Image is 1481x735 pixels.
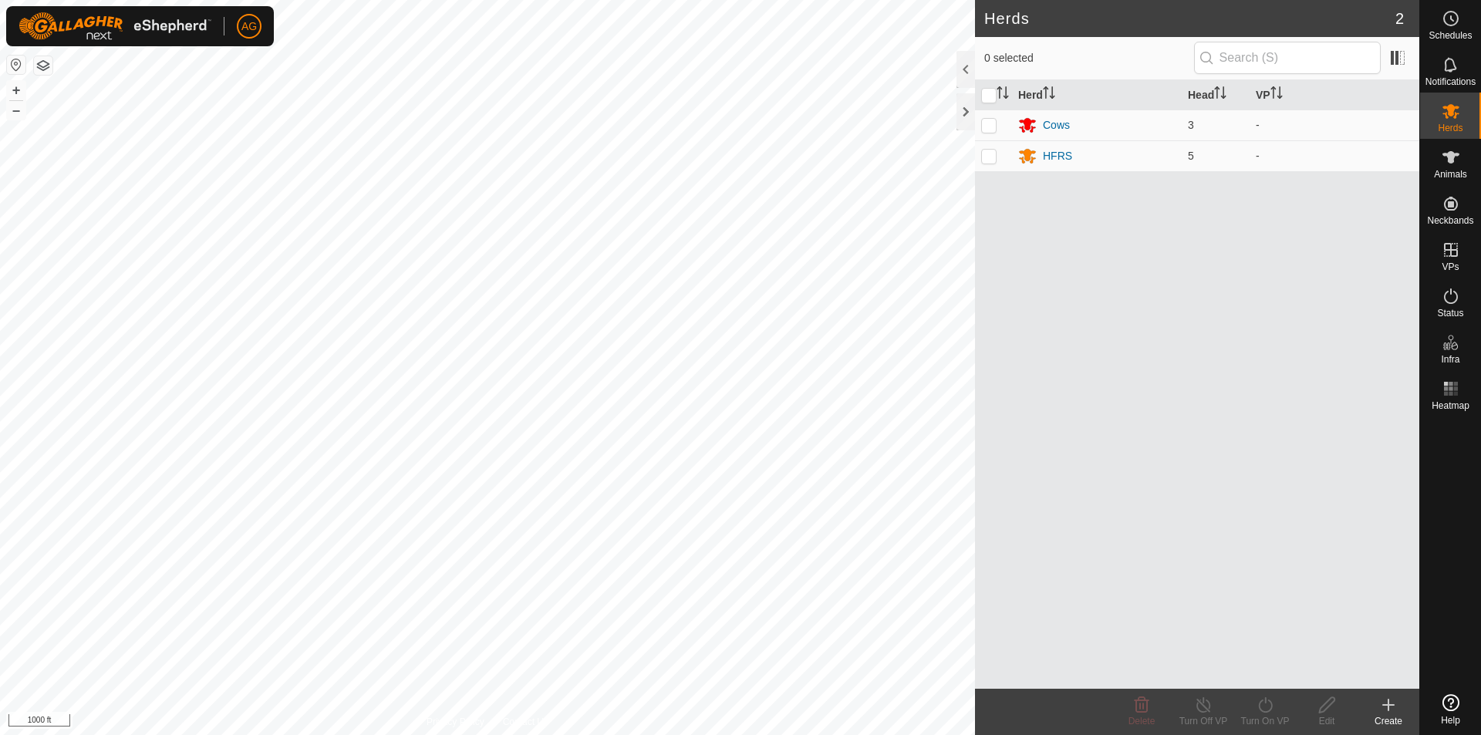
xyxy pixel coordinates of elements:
div: Turn On VP [1234,714,1296,728]
div: Edit [1296,714,1358,728]
span: 3 [1188,119,1194,131]
p-sorticon: Activate to sort [1043,89,1055,101]
span: VPs [1442,262,1459,271]
span: Herds [1438,123,1462,133]
td: - [1250,110,1419,140]
td: - [1250,140,1419,171]
a: Privacy Policy [427,715,484,729]
button: Map Layers [34,56,52,75]
th: Herd [1012,80,1182,110]
span: 2 [1395,7,1404,30]
th: VP [1250,80,1419,110]
span: Delete [1128,716,1155,727]
span: Heatmap [1432,401,1469,410]
div: Create [1358,714,1419,728]
div: HFRS [1043,148,1072,164]
p-sorticon: Activate to sort [997,89,1009,101]
span: Help [1441,716,1460,725]
div: Turn Off VP [1172,714,1234,728]
p-sorticon: Activate to sort [1214,89,1226,101]
span: 0 selected [984,50,1194,66]
img: Gallagher Logo [19,12,211,40]
a: Help [1420,688,1481,731]
a: Contact Us [503,715,548,729]
div: Cows [1043,117,1070,133]
input: Search (S) [1194,42,1381,74]
span: 5 [1188,150,1194,162]
span: Infra [1441,355,1459,364]
button: – [7,101,25,120]
span: Notifications [1425,77,1476,86]
th: Head [1182,80,1250,110]
button: + [7,81,25,99]
span: Animals [1434,170,1467,179]
button: Reset Map [7,56,25,74]
span: Neckbands [1427,216,1473,225]
p-sorticon: Activate to sort [1270,89,1283,101]
span: Schedules [1429,31,1472,40]
span: Status [1437,308,1463,318]
h2: Herds [984,9,1395,28]
span: AG [241,19,257,35]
